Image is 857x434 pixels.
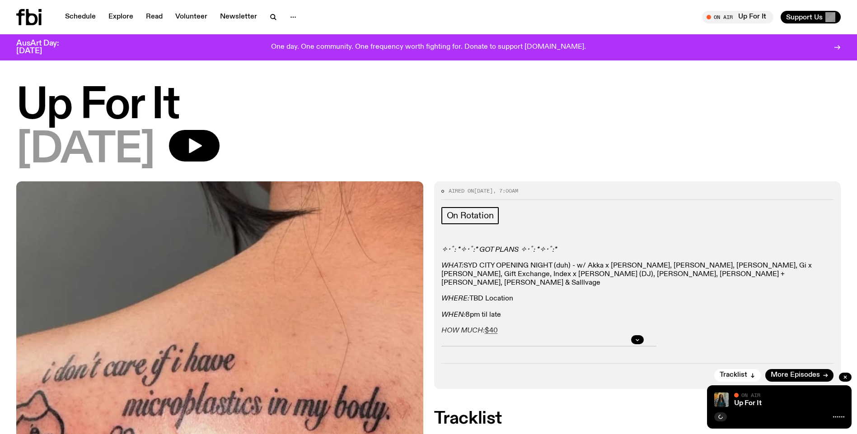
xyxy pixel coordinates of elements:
a: Newsletter [215,11,262,23]
em: WHEN: [441,311,465,319]
em: WHAT: [441,262,464,269]
em: ✧･ﾟ: *✧･ﾟ:* GOT PLANS ✧･ﾟ: *✧･ﾟ:* [441,246,557,254]
h1: Up For It [16,86,841,126]
span: Tracklist [720,372,747,379]
a: Read [140,11,168,23]
a: Volunteer [170,11,213,23]
p: 8pm til late [441,311,834,319]
button: Tracklist [714,369,761,382]
span: Aired on [449,187,474,194]
span: More Episodes [771,372,820,379]
a: More Episodes [765,369,834,382]
p: SYD CITY OPENING NIGHT (duh) - w/ Akka x [PERSON_NAME], [PERSON_NAME], [PERSON_NAME], Gi x [PERSO... [441,262,834,288]
p: One day. One community. One frequency worth fighting for. Donate to support [DOMAIN_NAME]. [271,43,586,51]
span: Support Us [786,13,823,21]
span: On Air [741,392,760,398]
a: On Rotation [441,207,499,224]
img: Ify - a Brown Skin girl with black braided twists, looking up to the side with her tongue stickin... [714,392,729,407]
a: Up For It [734,400,762,407]
span: On Rotation [447,211,494,221]
span: , 7:00am [493,187,518,194]
h2: Tracklist [434,411,841,427]
button: Support Us [781,11,841,23]
em: WHERE: [441,295,469,302]
span: [DATE] [474,187,493,194]
a: Explore [103,11,139,23]
span: [DATE] [16,130,155,171]
button: On AirUp For It [702,11,773,23]
a: Schedule [60,11,101,23]
p: TBD Location [441,295,834,303]
h3: AusArt Day: [DATE] [16,40,74,55]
